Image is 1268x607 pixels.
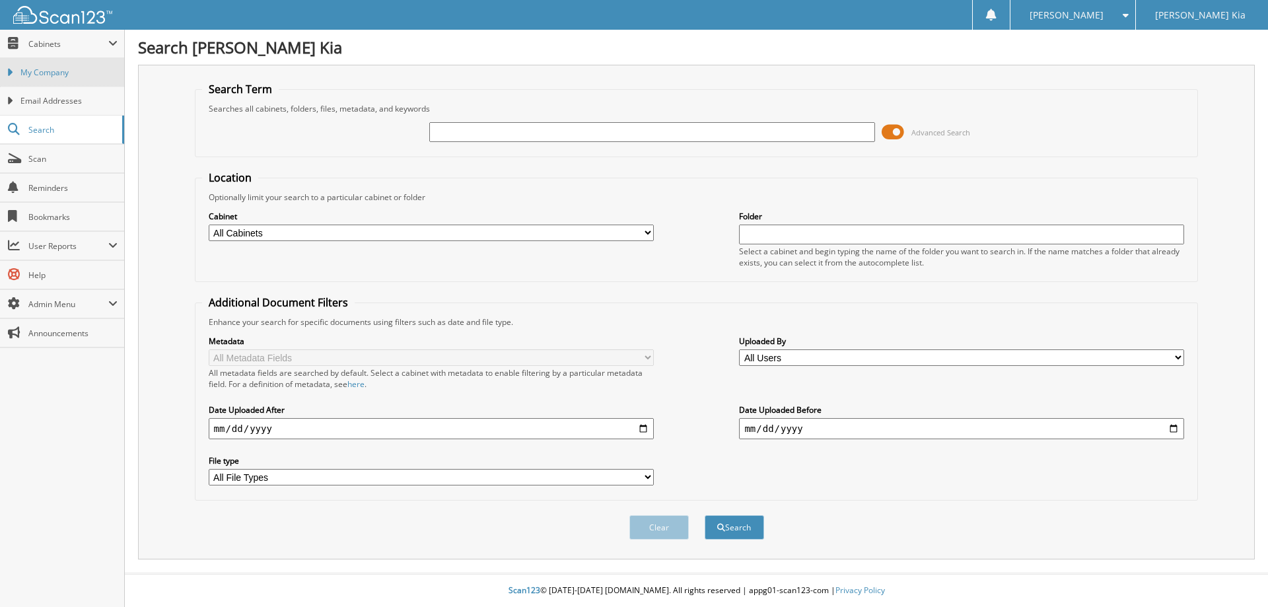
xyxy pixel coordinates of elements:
span: Scan [28,153,118,164]
div: Optionally limit your search to a particular cabinet or folder [202,192,1191,203]
span: Scan123 [509,585,540,596]
div: All metadata fields are searched by default. Select a cabinet with metadata to enable filtering b... [209,367,654,390]
a: here [347,378,365,390]
input: end [739,418,1184,439]
legend: Search Term [202,82,279,96]
div: © [DATE]-[DATE] [DOMAIN_NAME]. All rights reserved | appg01-scan123-com | [125,575,1268,607]
h1: Search [PERSON_NAME] Kia [138,36,1255,58]
span: Admin Menu [28,299,108,310]
div: Enhance your search for specific documents using filters such as date and file type. [202,316,1191,328]
span: [PERSON_NAME] [1030,11,1104,19]
span: Search [28,124,116,135]
label: Date Uploaded After [209,404,654,415]
span: My Company [20,67,118,79]
span: Announcements [28,328,118,339]
label: Folder [739,211,1184,222]
label: Cabinet [209,211,654,222]
label: Metadata [209,336,654,347]
span: Email Addresses [20,95,118,107]
legend: Location [202,170,258,185]
legend: Additional Document Filters [202,295,355,310]
span: Reminders [28,182,118,194]
input: start [209,418,654,439]
span: Help [28,269,118,281]
span: Advanced Search [911,127,970,137]
span: [PERSON_NAME] Kia [1155,11,1246,19]
a: Privacy Policy [835,585,885,596]
label: Uploaded By [739,336,1184,347]
label: Date Uploaded Before [739,404,1184,415]
button: Clear [629,515,689,540]
iframe: Chat Widget [1202,544,1268,607]
img: scan123-logo-white.svg [13,6,112,24]
div: Select a cabinet and begin typing the name of the folder you want to search in. If the name match... [739,246,1184,268]
span: Cabinets [28,38,108,50]
button: Search [705,515,764,540]
label: File type [209,455,654,466]
span: Bookmarks [28,211,118,223]
span: User Reports [28,240,108,252]
div: Searches all cabinets, folders, files, metadata, and keywords [202,103,1191,114]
